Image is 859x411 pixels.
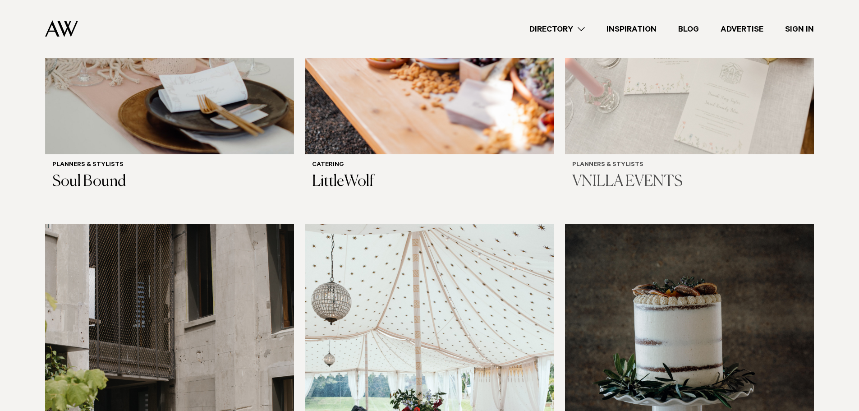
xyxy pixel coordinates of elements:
a: Sign In [774,23,825,35]
h6: Planners & Stylists [52,162,287,169]
a: Advertise [710,23,774,35]
a: Blog [667,23,710,35]
h3: Soul Bound [52,173,287,191]
h3: VNILLA EVENTS [572,173,807,191]
h6: Catering [312,162,547,169]
h6: Planners & Stylists [572,162,807,169]
a: Inspiration [596,23,667,35]
img: Auckland Weddings Logo [45,20,78,37]
a: Directory [519,23,596,35]
h3: LittleWolf [312,173,547,191]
